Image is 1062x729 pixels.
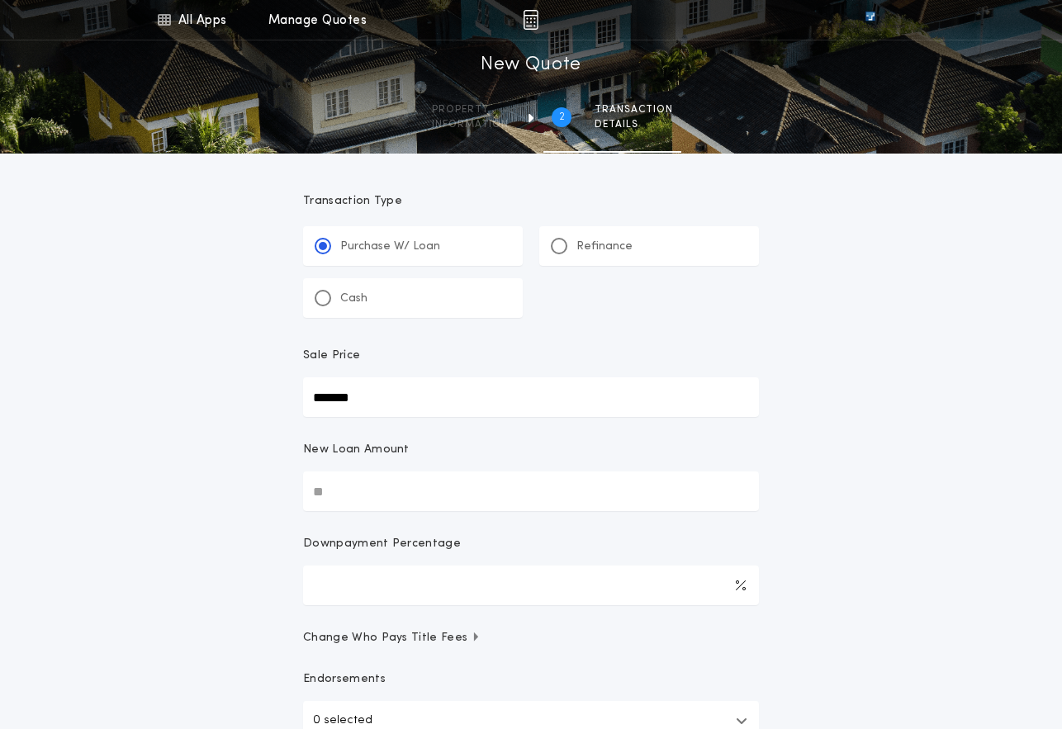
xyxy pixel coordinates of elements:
[303,377,759,417] input: Sale Price
[836,12,905,28] img: vs-icon
[432,103,509,116] span: Property
[559,111,565,124] h2: 2
[481,52,581,78] h1: New Quote
[303,348,360,364] p: Sale Price
[340,239,440,255] p: Purchase W/ Loan
[303,193,759,210] p: Transaction Type
[595,103,673,116] span: Transaction
[595,118,673,131] span: details
[303,536,461,552] p: Downpayment Percentage
[303,630,481,646] span: Change Who Pays Title Fees
[303,671,759,688] p: Endorsements
[303,471,759,511] input: New Loan Amount
[303,566,759,605] input: Downpayment Percentage
[523,10,538,30] img: img
[303,630,759,646] button: Change Who Pays Title Fees
[576,239,633,255] p: Refinance
[432,118,509,131] span: information
[340,291,367,307] p: Cash
[303,442,410,458] p: New Loan Amount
